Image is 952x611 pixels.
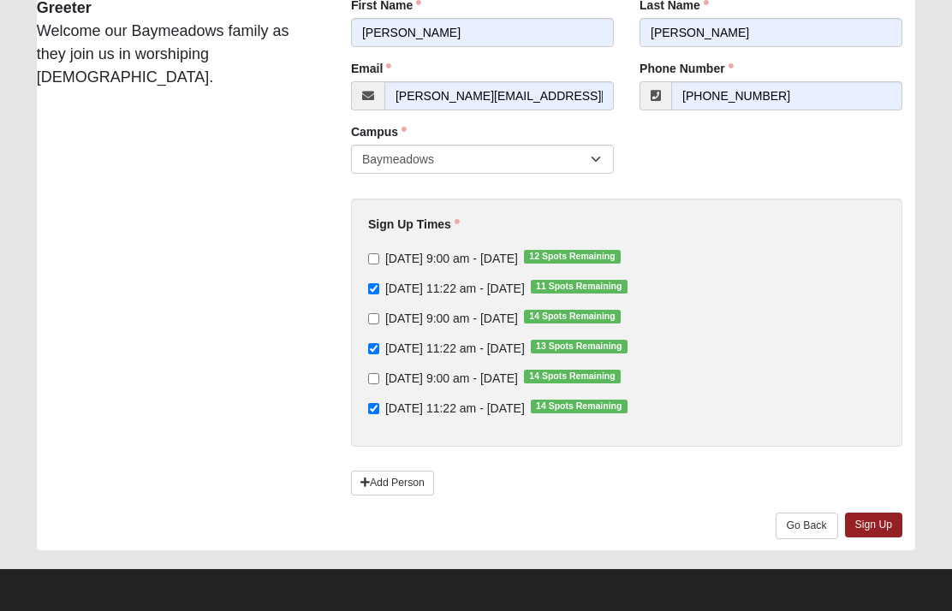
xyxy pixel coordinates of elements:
[385,311,518,325] span: [DATE] 9:00 am - [DATE]
[351,471,434,495] a: Add Person
[531,400,628,413] span: 14 Spots Remaining
[351,123,407,140] label: Campus
[524,370,621,383] span: 14 Spots Remaining
[385,282,525,295] span: [DATE] 11:22 am - [DATE]
[385,341,525,355] span: [DATE] 11:22 am - [DATE]
[531,280,628,294] span: 11 Spots Remaining
[524,250,621,264] span: 12 Spots Remaining
[368,343,379,354] input: [DATE] 11:22 am - [DATE]13 Spots Remaining
[385,401,525,415] span: [DATE] 11:22 am - [DATE]
[368,373,379,384] input: [DATE] 9:00 am - [DATE]14 Spots Remaining
[368,253,379,264] input: [DATE] 9:00 am - [DATE]12 Spots Remaining
[368,216,460,233] label: Sign Up Times
[385,371,518,385] span: [DATE] 9:00 am - [DATE]
[776,513,838,539] a: Go Back
[531,340,628,353] span: 13 Spots Remaining
[640,60,734,77] label: Phone Number
[368,313,379,324] input: [DATE] 9:00 am - [DATE]14 Spots Remaining
[845,513,903,537] a: Sign Up
[368,403,379,414] input: [DATE] 11:22 am - [DATE]14 Spots Remaining
[368,283,379,294] input: [DATE] 11:22 am - [DATE]11 Spots Remaining
[524,310,621,323] span: 14 Spots Remaining
[351,60,391,77] label: Email
[385,252,518,265] span: [DATE] 9:00 am - [DATE]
